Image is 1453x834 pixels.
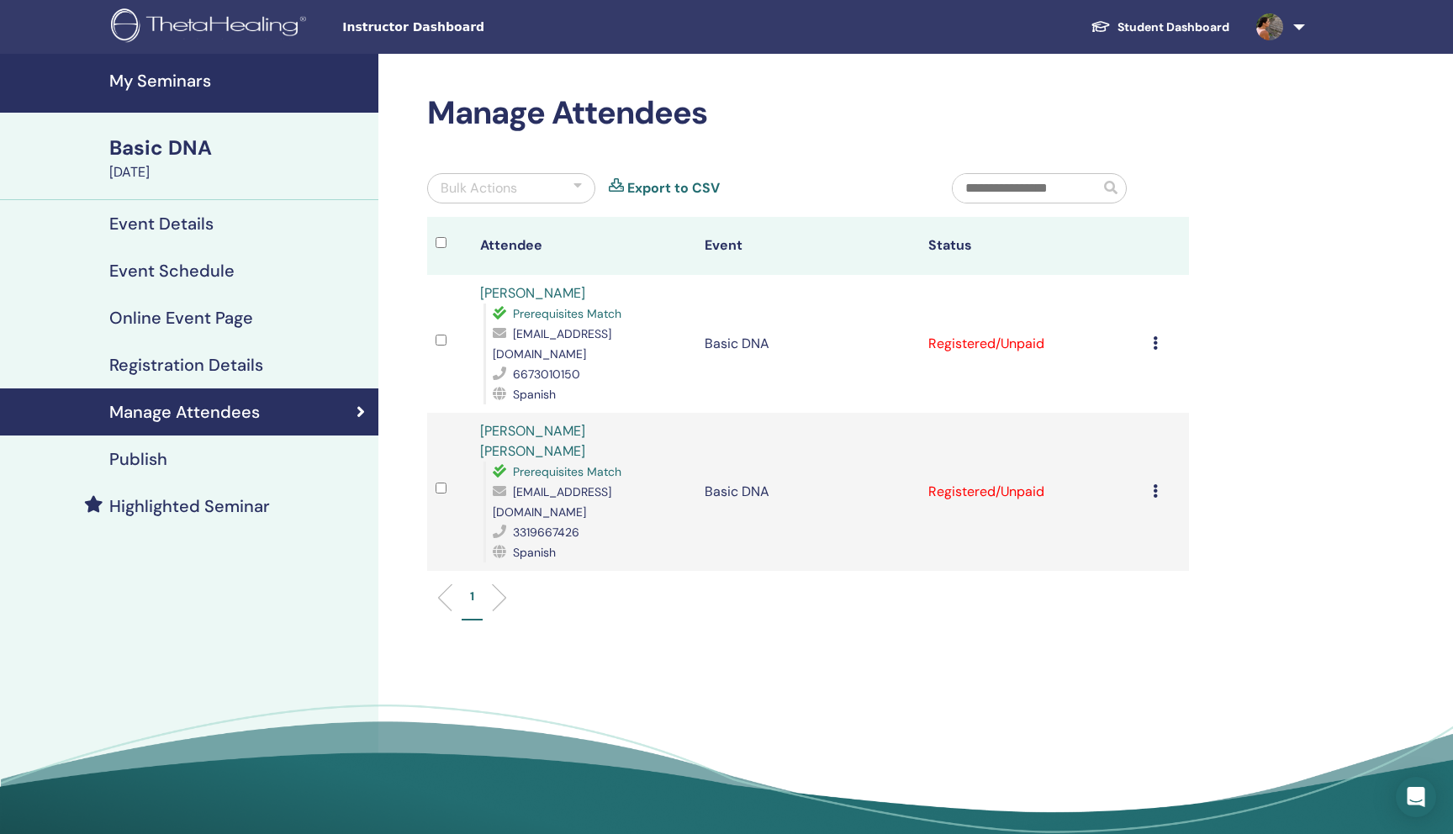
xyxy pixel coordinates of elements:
[470,588,474,605] p: 1
[513,367,580,382] span: 6673010150
[1091,19,1111,34] img: graduation-cap-white.svg
[493,326,611,362] span: [EMAIL_ADDRESS][DOMAIN_NAME]
[513,545,556,560] span: Spanish
[513,387,556,402] span: Spanish
[109,261,235,281] h4: Event Schedule
[109,355,263,375] h4: Registration Details
[480,284,585,302] a: [PERSON_NAME]
[99,134,378,182] a: Basic DNA[DATE]
[696,413,920,571] td: Basic DNA
[109,134,368,162] div: Basic DNA
[109,449,167,469] h4: Publish
[696,217,920,275] th: Event
[109,496,270,516] h4: Highlighted Seminar
[109,162,368,182] div: [DATE]
[472,217,695,275] th: Attendee
[513,306,621,321] span: Prerequisites Match
[427,94,1189,133] h2: Manage Attendees
[1396,777,1436,817] div: Open Intercom Messenger
[111,8,312,46] img: logo.png
[109,71,368,91] h4: My Seminars
[627,178,720,198] a: Export to CSV
[493,484,611,520] span: [EMAIL_ADDRESS][DOMAIN_NAME]
[696,275,920,413] td: Basic DNA
[109,308,253,328] h4: Online Event Page
[920,217,1144,275] th: Status
[109,214,214,234] h4: Event Details
[513,464,621,479] span: Prerequisites Match
[441,178,517,198] div: Bulk Actions
[480,422,585,460] a: [PERSON_NAME] [PERSON_NAME]
[1077,12,1243,43] a: Student Dashboard
[109,402,260,422] h4: Manage Attendees
[513,525,579,540] span: 3319667426
[1256,13,1283,40] img: default.jpg
[342,18,594,36] span: Instructor Dashboard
